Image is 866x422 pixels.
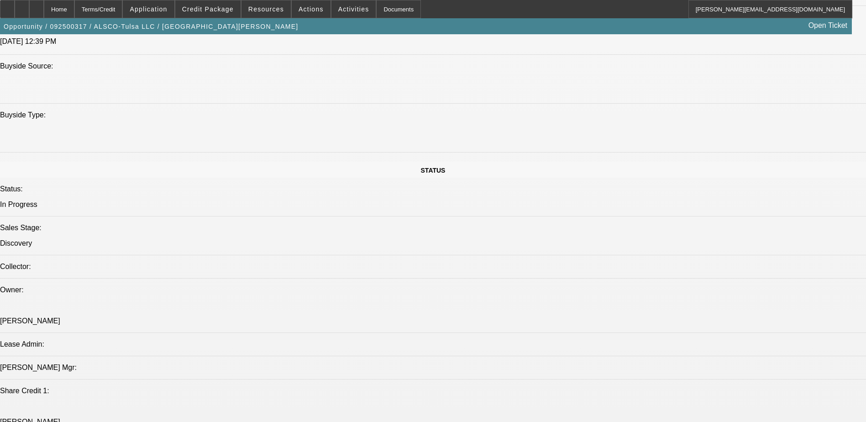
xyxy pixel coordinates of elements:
[292,0,331,18] button: Actions
[421,167,446,174] span: STATUS
[338,5,369,13] span: Activities
[331,0,376,18] button: Activities
[299,5,324,13] span: Actions
[805,18,851,33] a: Open Ticket
[175,0,241,18] button: Credit Package
[130,5,167,13] span: Application
[123,0,174,18] button: Application
[4,23,298,30] span: Opportunity / 092500317 / ALSCO-Tulsa LLC / [GEOGRAPHIC_DATA][PERSON_NAME]
[182,5,234,13] span: Credit Package
[248,5,284,13] span: Resources
[241,0,291,18] button: Resources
